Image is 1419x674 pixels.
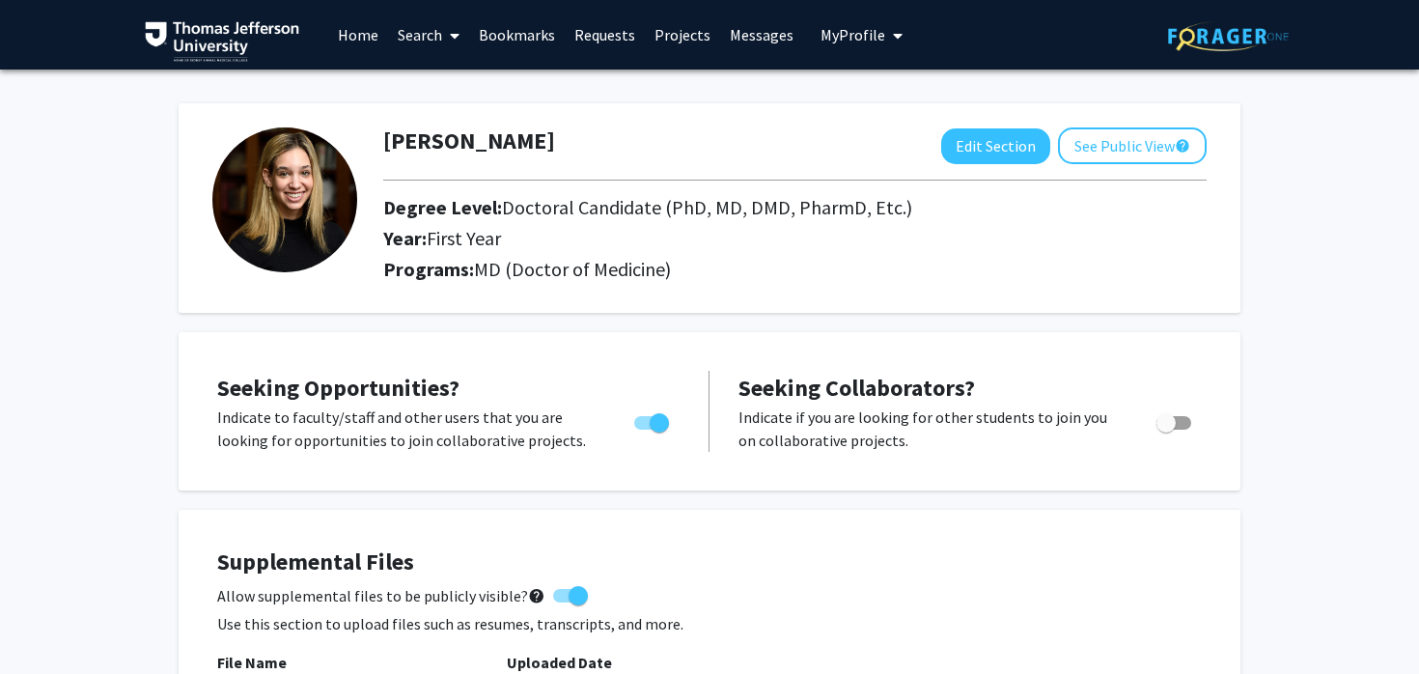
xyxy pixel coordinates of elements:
div: Toggle [626,406,680,435]
button: See Public View [1058,127,1207,164]
p: Indicate to faculty/staff and other users that you are looking for opportunities to join collabor... [217,406,598,452]
span: Seeking Opportunities? [217,373,459,403]
span: Doctoral Candidate (PhD, MD, DMD, PharmD, Etc.) [502,195,912,219]
span: First Year [427,226,501,250]
img: Thomas Jefferson University Logo [145,21,299,62]
span: MD (Doctor of Medicine) [474,257,671,281]
span: Seeking Collaborators? [738,373,975,403]
span: Allow supplemental files to be publicly visible? [217,584,545,607]
mat-icon: help [1175,134,1190,157]
iframe: Chat [14,587,82,660]
div: Toggle [1149,406,1202,435]
a: Home [328,1,388,69]
b: Uploaded Date [507,653,612,672]
a: Search [388,1,469,69]
h4: Supplemental Files [217,548,1202,576]
a: Bookmarks [469,1,565,69]
button: Edit Section [941,128,1050,164]
h1: [PERSON_NAME] [383,127,555,155]
mat-icon: help [528,584,545,607]
h2: Year: [383,227,1059,250]
a: Requests [565,1,645,69]
a: Messages [720,1,803,69]
p: Indicate if you are looking for other students to join you on collaborative projects. [738,406,1120,452]
img: ForagerOne Logo [1168,21,1289,51]
h2: Programs: [383,258,1207,281]
a: Projects [645,1,720,69]
p: Use this section to upload files such as resumes, transcripts, and more. [217,612,1202,635]
span: My Profile [821,25,885,44]
h2: Degree Level: [383,196,1059,219]
img: Profile Picture [212,127,357,272]
b: File Name [217,653,287,672]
